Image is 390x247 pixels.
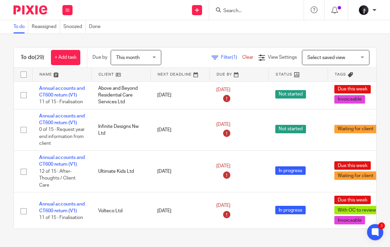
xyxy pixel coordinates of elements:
span: [DATE] [216,122,230,127]
td: [DATE] [150,192,210,230]
span: Due this week [334,161,371,170]
span: Due this week [334,85,371,93]
span: This month [116,55,140,60]
span: In progress [275,206,306,214]
td: Infinite Designs Nw Ltd [91,109,150,150]
td: [DATE] [150,81,210,109]
td: Above and Beyond Residential Care Services Ltd [91,81,150,109]
span: Select saved view [307,55,345,60]
span: Tags [335,73,346,76]
span: Waiting for client [334,125,377,133]
a: Annual accounts and CT600 return (V1) [39,202,85,213]
span: [DATE] [216,87,230,92]
span: 11 of 15 · Finalisation [39,100,83,104]
a: Clear [242,55,253,60]
span: 12 of 15 · After-Thoughts / Client Care [39,169,76,188]
span: Filter [221,55,242,60]
img: Pixie [13,5,47,15]
span: 0 of 15 · Request year end information from client [39,128,85,146]
td: [DATE] [150,151,210,192]
span: View Settings [268,55,297,60]
td: Volteco Ltd [91,192,150,230]
span: With OC to review [334,206,379,214]
p: Due by [92,54,107,61]
a: Annual accounts and CT600 return (V1) [39,114,85,125]
input: Search [223,8,283,14]
span: [DATE] [216,164,230,168]
a: Annual accounts and CT600 return (V1) [39,86,85,98]
span: Not started [275,125,306,133]
a: Snoozed [63,20,86,33]
a: Annual accounts and CT600 return (V1) [39,155,85,167]
span: In progress [275,166,306,175]
a: To do [13,20,28,33]
td: Ultimate Kids Ltd [91,151,150,192]
td: [DATE] [150,109,210,150]
a: Done [89,20,104,33]
h1: To do [21,54,44,61]
span: Invoiceable [334,95,365,104]
span: [DATE] [216,203,230,208]
span: Invoiceable [334,216,365,224]
span: (29) [35,55,44,60]
span: Not started [275,90,306,99]
span: (1) [232,55,237,60]
img: 455A2509.jpg [358,5,369,16]
a: Reassigned [32,20,60,33]
div: 3 [378,222,385,229]
span: 11 of 15 · Finalisation [39,216,83,220]
a: + Add task [51,50,80,65]
span: Waiting for client [334,171,377,180]
span: Due this week [334,196,371,204]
